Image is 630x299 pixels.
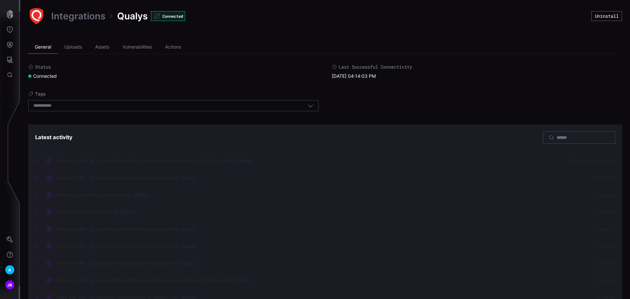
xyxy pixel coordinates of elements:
a: Qualys [181,243,196,249]
span: [DATE] [601,176,615,180]
span: [DATE] [601,261,615,265]
img: Qualys VMDR [28,8,45,24]
h3: Latest activity [35,134,73,141]
li: Assets [89,41,116,54]
button: Uninstall [591,11,622,21]
span: There are [55,226,76,232]
button: 99+ [78,260,87,267]
span: I [49,227,50,231]
a: Qualys [120,209,135,215]
button: 99+ [78,243,87,249]
a: Qualys [236,277,251,283]
a: Qualys [181,260,196,266]
button: 99+ [78,175,87,181]
a: Qualys [181,175,196,181]
span: I [49,244,50,248]
span: [DATE] [601,227,615,231]
li: Vulnerabilities [116,41,158,54]
span: I [49,193,50,197]
span: [DATE] [601,193,615,197]
span: [DATE] [601,244,615,248]
span: reported vulnerabilities on assets from [96,226,178,232]
span: [DATE] [601,210,615,214]
button: JR [0,277,19,292]
span: Interpres successfully connected to [55,192,132,198]
button: A [0,262,19,277]
span: There are [55,175,76,181]
a: Qualys [181,226,196,232]
span: reported vulnerabilities on assets from [96,175,178,181]
div: Connected [28,73,57,79]
span: [DATE] [601,278,615,282]
span: JR [7,282,12,288]
span: I [49,159,50,163]
span: about 20 hours ago [574,159,615,163]
span: I [49,261,50,265]
li: General [28,41,58,54]
span: There are [55,243,76,249]
span: vulnerabilities that have not been seen in the past 30 days from [97,277,234,283]
span: reported vulnerabilities on assets from [96,260,178,266]
button: 99+ [78,226,87,232]
a: Integrations [51,10,105,22]
span: I [49,278,50,282]
span: Qualys [117,10,148,22]
span: I [49,176,50,180]
time: [DATE] 04:14:03 PM [332,73,376,79]
span: Tags [35,91,46,97]
div: Connected [151,11,185,21]
button: Toggle options menu [307,103,313,109]
li: Actions [158,41,187,54]
span: reported vulnerabilities on assets from [96,243,178,249]
span: Status [35,64,51,70]
li: Uploads [58,41,89,54]
span: A [8,267,11,273]
span: Interpres failed to connect to [55,209,117,215]
span: I [49,210,50,214]
button: 99+ [79,277,87,284]
span: Removing [55,277,76,283]
button: 99+ [79,158,87,164]
span: There are [55,260,76,266]
a: Qualys [236,158,251,164]
span: Last Successful Connectivity [339,64,412,70]
span: Removing [55,158,76,164]
a: Qualys [134,192,149,198]
span: vulnerabilities that have not been seen in the past 30 days from [97,158,234,164]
